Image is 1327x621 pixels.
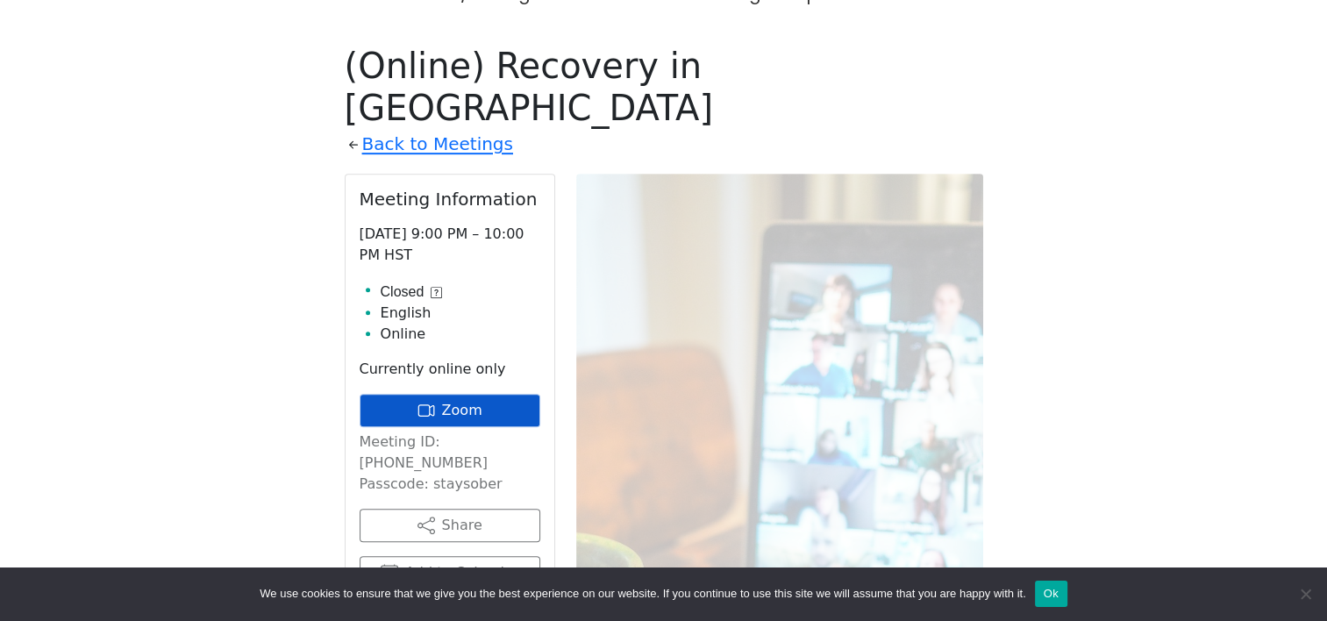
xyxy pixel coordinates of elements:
button: Ok [1035,581,1067,607]
li: English [381,303,540,324]
p: Currently online only [360,359,540,380]
span: No [1296,585,1314,603]
p: [DATE] 9:00 PM – 10:00 PM HST [360,224,540,266]
span: Closed [381,282,424,303]
button: Add to Calendar [360,556,540,589]
li: Online [381,324,540,345]
h2: Meeting Information [360,189,540,210]
button: Closed [381,282,443,303]
h1: (Online) Recovery in [GEOGRAPHIC_DATA] [345,45,983,129]
a: Zoom [360,394,540,427]
button: Share [360,509,540,542]
a: Back to Meetings [362,129,513,160]
p: Meeting ID: [PHONE_NUMBER] Passcode: staysober [360,432,540,495]
span: We use cookies to ensure that we give you the best experience on our website. If you continue to ... [260,585,1025,603]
